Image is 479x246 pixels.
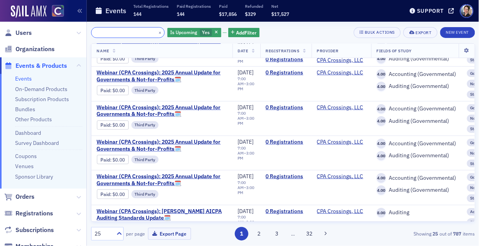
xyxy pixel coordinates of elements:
span: Yes [202,29,210,35]
span: [DATE] [238,138,254,145]
div: Bulk Actions [365,30,395,34]
a: Subscriptions [4,226,54,234]
a: Venues [15,163,34,170]
a: Paid [100,56,110,62]
span: Auditing (Governmental) [386,187,449,194]
button: 2 [252,227,266,241]
div: – [238,215,255,230]
span: $17,856 [219,11,237,17]
a: CPA Crossings, LLC [317,69,364,76]
button: 32 [303,227,316,241]
span: $0.00 [112,56,125,62]
img: SailAMX [11,5,47,18]
div: Third Party [131,190,159,198]
span: Provider [317,48,339,53]
div: Third Party [131,121,159,129]
div: Export [416,31,432,35]
div: Third Party [131,156,159,163]
h1: Events [105,6,126,15]
a: CPA Crossings, LLC [317,208,364,215]
a: Users [4,29,32,37]
span: [DATE] [238,173,254,180]
span: Auditing (Governmental) [386,55,449,62]
p: Paid [219,3,237,9]
span: Webinar (CPA Crossings): 2025 Annual Update for Governments & Not-for-Profits🗓️ [97,69,227,83]
span: 4.00 [377,116,386,126]
time: 7:00 AM [238,214,246,225]
span: 4.00 [377,186,386,195]
span: Auditing (Governmental) [386,83,449,90]
a: CPA Crossings, LLC [317,173,364,180]
span: Accounting (Governmental) [386,175,456,182]
span: Organizations [16,45,55,53]
time: 7:00 AM [238,76,246,86]
span: Auditing (Governmental) [386,152,449,159]
a: On-Demand Products [15,86,67,93]
div: – [238,76,255,91]
span: CPA Crossings, LLC [317,173,366,180]
span: Accounting (Governmental) [386,140,456,147]
span: Add Filter [236,29,257,36]
button: 1 [235,227,248,241]
time: 7:00 AM [238,180,246,190]
a: CPA Crossings, LLC [317,139,364,146]
div: Third Party [131,86,159,94]
time: 3:00 PM [238,81,255,91]
span: $17,527 [272,11,289,17]
span: 4.00 [377,69,386,79]
button: × [157,29,164,36]
span: CPA Crossings, LLC [317,57,366,64]
div: Paid: 0 - $0 [97,54,129,64]
strong: 787 [452,230,463,237]
a: CPA Crossings, LLC [317,104,364,111]
a: Paid [100,157,110,163]
time: 7:00 AM [238,110,246,121]
span: [DATE] [238,69,254,76]
span: : [100,88,112,93]
strong: 25 [432,230,440,237]
span: : [100,157,112,163]
a: CPA Crossings, LLC [317,57,364,64]
span: 144 [177,11,185,17]
a: Webinar (CPA Crossings): 2025 Annual Update for Governments & Not-for-Profits🗓️ [97,104,227,118]
a: View Homepage [47,5,64,18]
div: Paid: 0 - $0 [97,86,129,95]
label: per page [126,230,145,237]
span: $0.00 [112,157,125,163]
a: Webinar (CPA Crossings): 2025 Annual Update for Governments & Not-for-Profits🗓️ [97,173,227,187]
a: Webinar (CPA Crossings): [PERSON_NAME] AICPA Auditing Standards Update🗓️ [97,208,227,222]
span: Webinar (CPA Crossings): Walter Haig's AICPA Auditing Standards Update🗓️ [97,208,227,222]
a: Orders [4,193,34,201]
span: CPA Crossings, LLC [317,104,366,111]
button: Bulk Actions [354,27,401,38]
div: Paid: 0 - $0 [97,120,129,130]
span: CPA Crossings, LLC [317,208,366,215]
span: … [288,230,298,237]
a: Organizations [4,45,55,53]
a: Events [15,75,32,82]
a: Paid [100,88,110,93]
span: [DATE] [238,104,254,111]
span: Auditing (Governmental) [386,118,449,125]
span: 4.00 [377,173,386,183]
span: $0.00 [112,122,125,128]
a: Survey Dashboard [15,139,59,146]
a: Other Products [15,116,52,123]
p: Total Registrations [133,3,169,9]
span: : [100,191,112,197]
a: 0 Registrations [266,69,306,76]
time: 7:00 AM [238,145,246,156]
button: Export [403,27,437,38]
span: Name [97,48,109,53]
div: Paid: 0 - $0 [97,189,129,199]
input: Search… [91,27,165,38]
span: $0.00 [112,191,125,197]
a: Webinar (CPA Crossings): 2025 Annual Update for Governments & Not-for-Profits🗓️ [97,139,227,152]
time: 3:00 PM [238,115,255,126]
span: Events & Products [16,62,67,70]
div: Yes [167,28,221,38]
